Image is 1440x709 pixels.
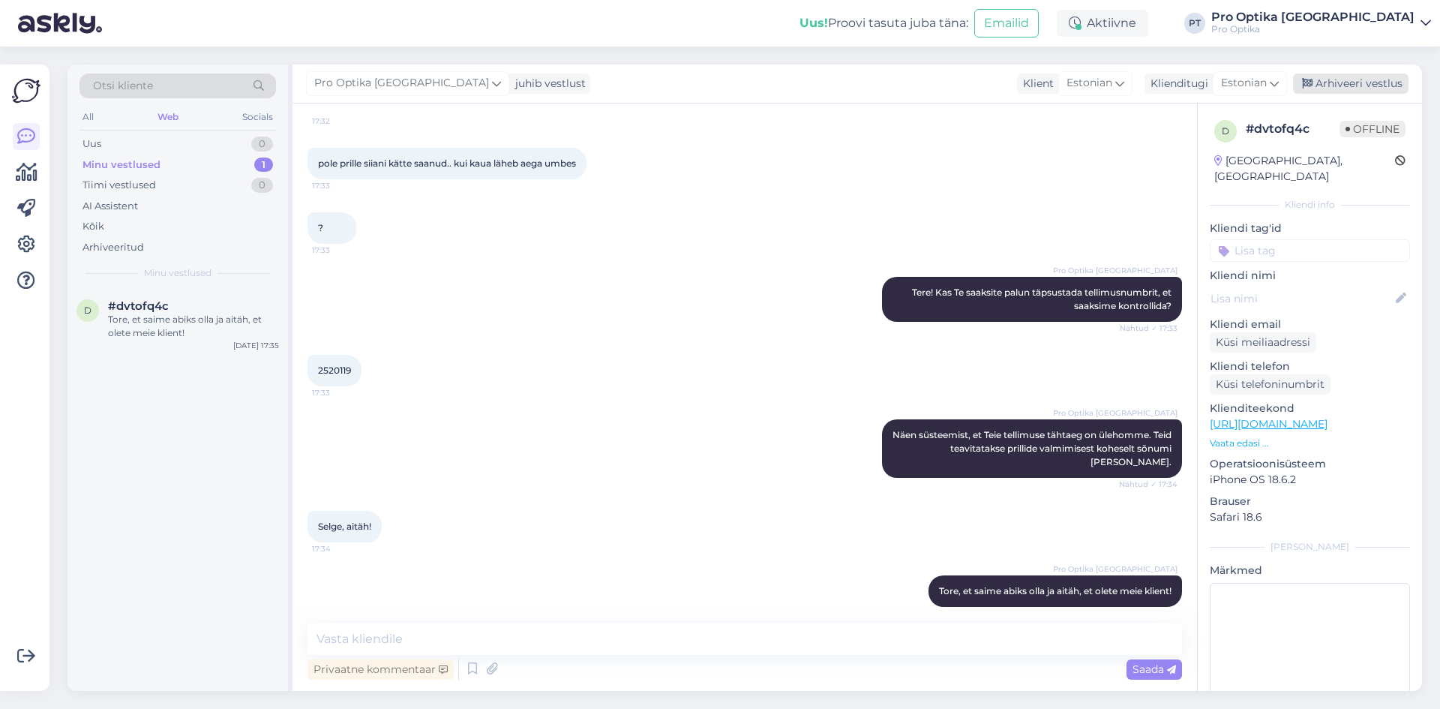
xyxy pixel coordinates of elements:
[312,543,368,554] span: 17:34
[318,365,351,376] span: 2520119
[1120,323,1177,334] span: Nähtud ✓ 17:33
[1119,479,1177,490] span: Nähtud ✓ 17:34
[82,199,138,214] div: AI Assistent
[1210,472,1410,488] p: iPhone OS 18.6.2
[239,107,276,127] div: Socials
[82,219,104,234] div: Kõik
[1017,76,1054,92] div: Klient
[79,107,97,127] div: All
[1210,290,1393,307] input: Lisa nimi
[1053,407,1177,419] span: Pro Optika [GEOGRAPHIC_DATA]
[93,78,153,94] span: Otsi kliente
[312,116,368,127] span: 17:32
[1293,74,1408,94] div: Arhiveeri vestlus
[912,287,1174,311] span: Tere! Kas Te saaksite palun täpsustada tellimusnumbrit, et saaksime kontrollida?
[154,107,181,127] div: Web
[1210,540,1410,554] div: [PERSON_NAME]
[312,180,368,191] span: 17:33
[1210,359,1410,374] p: Kliendi telefon
[1210,374,1330,395] div: Küsi telefoninumbrit
[251,137,273,152] div: 0
[1210,456,1410,472] p: Operatsioonisüsteem
[1210,401,1410,416] p: Klienditeekond
[939,585,1171,596] span: Tore, et saime abiks olla ja aitäh, et olete meie klient!
[1210,437,1410,450] p: Vaata edasi ...
[892,429,1174,467] span: Näen süsteemist, et Teie tellimuse tähtaeg on ülehomme. Teid teavitatakse prillide valmimisest ko...
[1222,125,1229,137] span: d
[974,9,1039,38] button: Emailid
[318,222,323,233] span: ?
[1246,120,1339,138] div: # dvtofq4c
[1210,509,1410,525] p: Safari 18.6
[233,340,279,351] div: [DATE] 17:35
[251,178,273,193] div: 0
[799,16,828,30] b: Uus!
[318,521,371,532] span: Selge, aitäh!
[1210,417,1327,431] a: [URL][DOMAIN_NAME]
[1339,121,1405,137] span: Offline
[1210,239,1410,262] input: Lisa tag
[1144,76,1208,92] div: Klienditugi
[1210,268,1410,284] p: Kliendi nimi
[1053,265,1177,276] span: Pro Optika [GEOGRAPHIC_DATA]
[314,75,489,92] span: Pro Optika [GEOGRAPHIC_DATA]
[82,178,156,193] div: Tiimi vestlused
[1053,563,1177,575] span: Pro Optika [GEOGRAPHIC_DATA]
[1214,153,1395,185] div: [GEOGRAPHIC_DATA], [GEOGRAPHIC_DATA]
[1132,662,1176,676] span: Saada
[108,313,279,340] div: Tore, et saime abiks olla ja aitäh, et olete meie klient!
[254,158,273,173] div: 1
[509,76,586,92] div: juhib vestlust
[1210,221,1410,236] p: Kliendi tag'id
[1184,13,1205,34] div: PT
[1057,10,1148,37] div: Aktiivne
[1066,75,1112,92] span: Estonian
[144,266,211,280] span: Minu vestlused
[1210,494,1410,509] p: Brauser
[307,659,454,680] div: Privaatne kommentaar
[1221,75,1267,92] span: Estonian
[1211,23,1414,35] div: Pro Optika
[318,158,576,169] span: pole prille siiani kätte saanud.. kui kaua läheb aega umbes
[1211,11,1414,23] div: Pro Optika [GEOGRAPHIC_DATA]
[1210,332,1316,353] div: Küsi meiliaadressi
[82,158,160,173] div: Minu vestlused
[799,14,968,32] div: Proovi tasuta juba täna:
[12,77,40,105] img: Askly Logo
[108,299,169,313] span: #dvtofq4c
[1210,563,1410,578] p: Märkmed
[1211,11,1431,35] a: Pro Optika [GEOGRAPHIC_DATA]Pro Optika
[84,305,91,316] span: d
[312,387,368,398] span: 17:33
[1121,608,1177,619] span: 17:35
[1210,317,1410,332] p: Kliendi email
[312,245,368,256] span: 17:33
[82,137,101,152] div: Uus
[1210,198,1410,212] div: Kliendi info
[82,240,144,255] div: Arhiveeritud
